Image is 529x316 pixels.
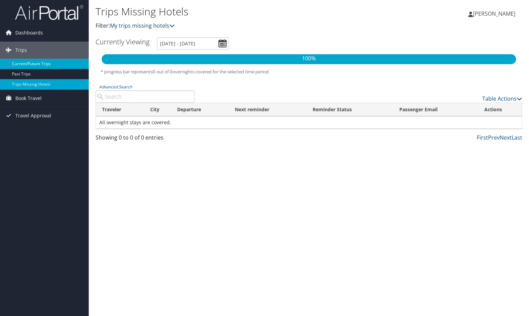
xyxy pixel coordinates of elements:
a: [PERSON_NAME] [468,3,522,24]
a: My trips missing hotels [110,22,175,29]
span: Travel Approval [15,107,51,124]
th: Traveler: activate to sort column ascending [96,103,144,116]
span: Book Travel [15,90,42,107]
input: Advanced Search [96,90,195,103]
input: [DATE] - [DATE] [157,37,229,50]
h1: Trips Missing Hotels [96,4,380,19]
a: Advanced Search [99,84,132,90]
span: Trips [15,42,27,59]
img: airportal-logo.png [15,4,83,20]
a: Next [500,134,512,141]
a: Last [512,134,522,141]
th: Departure: activate to sort column descending [171,103,228,116]
span: 0 out of 0 [153,69,172,75]
td: All overnight stays are covered. [96,116,522,129]
p: Filter: [96,21,380,30]
th: Reminder Status [306,103,393,116]
a: Prev [488,134,500,141]
span: Dashboards [15,24,43,41]
th: City: activate to sort column ascending [144,103,171,116]
h3: Currently Viewing [96,37,149,46]
span: [PERSON_NAME] [473,10,515,17]
a: First [477,134,488,141]
h5: * progress bar represents overnights covered for the selected time period. [101,69,517,75]
p: 100% [102,54,516,63]
th: Passenger Email: activate to sort column ascending [393,103,478,116]
th: Next reminder [229,103,306,116]
div: Showing 0 to 0 of 0 entries [96,133,195,145]
a: Table Actions [482,95,522,102]
th: Actions [478,103,522,116]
